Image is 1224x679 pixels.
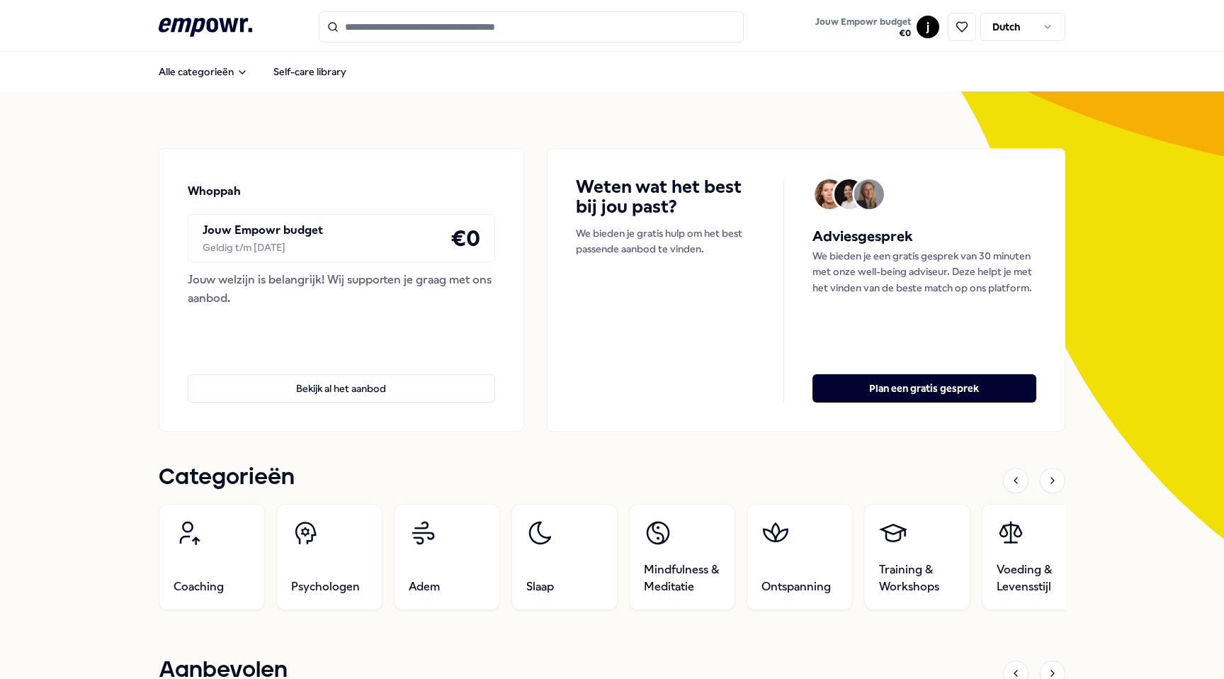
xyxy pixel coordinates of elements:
span: Training & Workshops [879,561,956,595]
img: Avatar [815,179,844,209]
a: Bekijk al het aanbod [188,352,495,403]
button: Alle categorieën [147,57,259,86]
a: Slaap [511,504,618,610]
a: Jouw Empowr budget€0 [810,12,917,42]
span: Mindfulness & Meditatie [644,561,720,595]
span: Coaching [174,578,224,595]
div: Geldig t/m [DATE] [203,240,323,255]
button: j [917,16,939,38]
p: Whoppah [188,182,241,201]
button: Plan een gratis gesprek [812,374,1036,403]
a: Psychologen [276,504,382,610]
span: Jouw Empowr budget [815,16,911,28]
div: Jouw welzijn is belangrijk! Wij supporten je graag met ons aanbod. [188,271,495,307]
a: Adem [394,504,500,610]
input: Search for products, categories or subcategories [319,11,744,43]
img: Avatar [854,179,884,209]
a: Self-care library [262,57,358,86]
span: € 0 [815,28,911,39]
span: Psychologen [291,578,360,595]
p: We bieden je gratis hulp om het best passende aanbod te vinden. [576,225,755,257]
img: Avatar [834,179,864,209]
h4: Weten wat het best bij jou past? [576,177,755,217]
span: Voeding & Levensstijl [997,561,1073,595]
h4: € 0 [450,220,480,256]
span: Ontspanning [761,578,831,595]
span: Adem [409,578,440,595]
h5: Adviesgesprek [812,225,1036,248]
p: We bieden je een gratis gesprek van 30 minuten met onze well-being adviseur. Deze helpt je met he... [812,248,1036,296]
a: Mindfulness & Meditatie [629,504,735,610]
h1: Categorieën [159,460,295,495]
a: Voeding & Levensstijl [982,504,1088,610]
a: Ontspanning [747,504,853,610]
span: Slaap [526,578,554,595]
button: Jouw Empowr budget€0 [812,13,914,42]
nav: Main [147,57,358,86]
button: Bekijk al het aanbod [188,374,495,403]
a: Coaching [159,504,265,610]
p: Jouw Empowr budget [203,221,323,240]
a: Training & Workshops [864,504,970,610]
